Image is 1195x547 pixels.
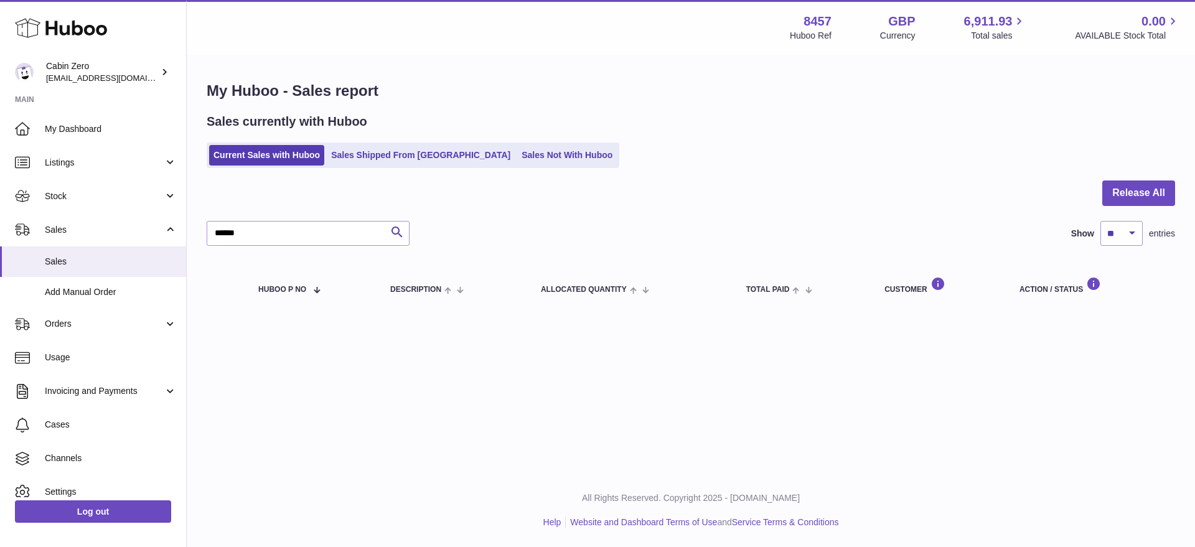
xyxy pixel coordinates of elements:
[1149,228,1175,240] span: entries
[46,60,158,84] div: Cabin Zero
[45,486,177,498] span: Settings
[45,190,164,202] span: Stock
[45,286,177,298] span: Add Manual Order
[884,277,995,294] div: Customer
[207,81,1175,101] h1: My Huboo - Sales report
[15,500,171,523] a: Log out
[197,492,1185,504] p: All Rights Reserved. Copyright 2025 - [DOMAIN_NAME]
[45,256,177,268] span: Sales
[541,286,627,294] span: ALLOCATED Quantity
[46,73,183,83] span: [EMAIL_ADDRESS][DOMAIN_NAME]
[45,352,177,363] span: Usage
[517,145,617,166] a: Sales Not With Huboo
[964,13,1027,42] a: 6,911.93 Total sales
[390,286,441,294] span: Description
[45,419,177,431] span: Cases
[258,286,306,294] span: Huboo P no
[732,517,839,527] a: Service Terms & Conditions
[1075,30,1180,42] span: AVAILABLE Stock Total
[209,145,324,166] a: Current Sales with Huboo
[1141,13,1166,30] span: 0.00
[45,452,177,464] span: Channels
[888,13,915,30] strong: GBP
[1071,228,1094,240] label: Show
[971,30,1026,42] span: Total sales
[1102,180,1175,206] button: Release All
[15,63,34,82] img: huboo@cabinzero.com
[543,517,561,527] a: Help
[570,517,717,527] a: Website and Dashboard Terms of Use
[45,157,164,169] span: Listings
[804,13,832,30] strong: 8457
[746,286,790,294] span: Total paid
[880,30,916,42] div: Currency
[1075,13,1180,42] a: 0.00 AVAILABLE Stock Total
[964,13,1013,30] span: 6,911.93
[45,318,164,330] span: Orders
[45,224,164,236] span: Sales
[790,30,832,42] div: Huboo Ref
[45,385,164,397] span: Invoicing and Payments
[1019,277,1163,294] div: Action / Status
[45,123,177,135] span: My Dashboard
[327,145,515,166] a: Sales Shipped From [GEOGRAPHIC_DATA]
[207,113,367,130] h2: Sales currently with Huboo
[566,517,838,528] li: and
